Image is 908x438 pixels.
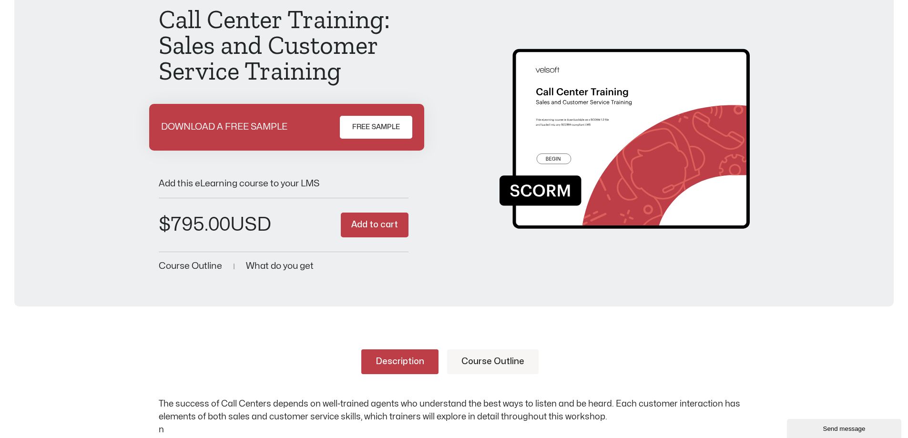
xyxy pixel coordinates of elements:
[341,213,408,238] button: Add to cart
[787,417,903,438] iframe: chat widget
[340,116,412,139] a: FREE SAMPLE
[159,7,409,84] h1: Call Center Training: Sales and Customer Service Training
[361,349,439,374] a: Description
[159,179,409,188] p: Add this eLearning course to your LMS
[159,215,171,234] span: $
[246,262,314,271] a: What do you get
[159,262,222,271] a: Course Outline
[159,215,230,234] bdi: 795.00
[161,122,287,132] p: DOWNLOAD A FREE SAMPLE
[500,20,750,237] img: Second Product Image
[352,122,400,133] span: FREE SAMPLE
[447,349,539,374] a: Course Outline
